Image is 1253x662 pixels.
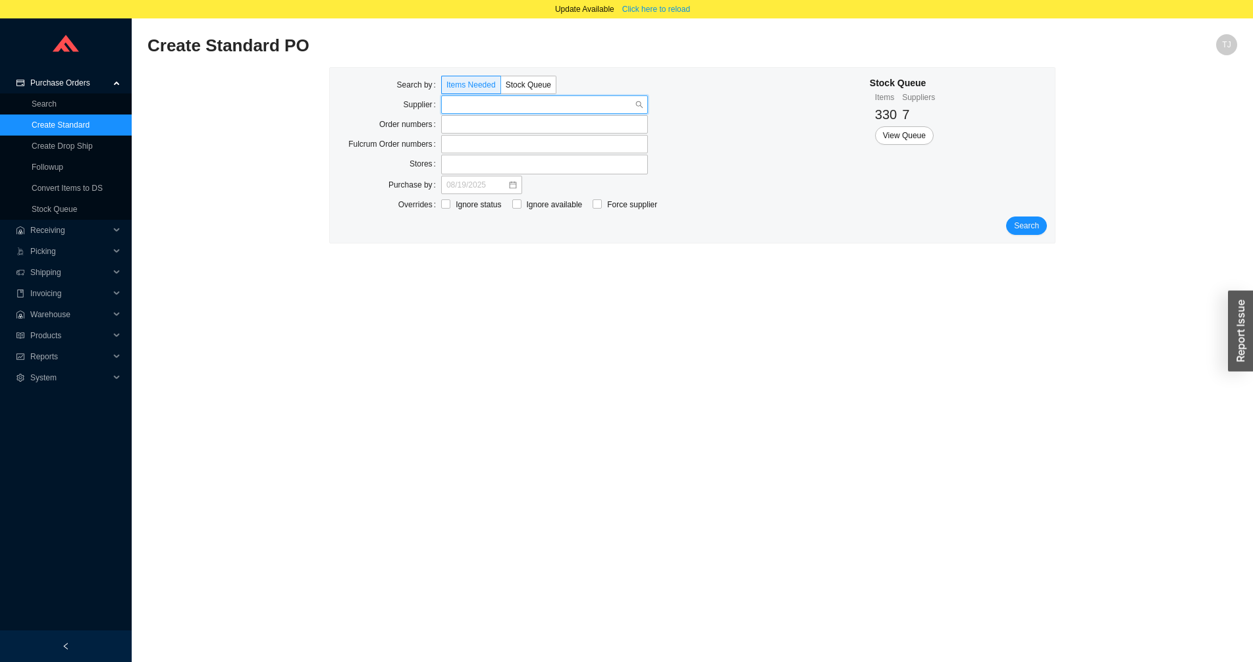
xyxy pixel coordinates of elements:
button: View Queue [875,126,934,145]
div: Items [875,91,897,104]
span: left [62,642,70,650]
label: Purchase by [388,176,441,194]
span: Click here to reload [622,3,690,16]
span: Invoicing [30,283,109,304]
span: Warehouse [30,304,109,325]
a: Followup [32,163,63,172]
span: Search [1014,219,1039,232]
span: Shipping [30,262,109,283]
a: Create Standard [32,120,90,130]
span: fund [16,353,25,361]
label: Order numbers [379,115,441,134]
span: read [16,332,25,340]
span: Stock Queue [506,80,551,89]
div: Stock Queue [870,76,935,91]
span: System [30,367,109,388]
button: Search [1006,216,1047,235]
a: Convert Items to DS [32,184,103,193]
span: credit-card [16,79,25,87]
label: Overrides [398,195,441,214]
div: Suppliers [902,91,935,104]
a: Search [32,99,57,109]
label: Stores [410,155,441,173]
span: TJ [1222,34,1231,55]
span: 7 [902,107,909,122]
span: book [16,290,25,297]
span: setting [16,374,25,382]
span: View Queue [883,129,926,142]
label: Supplier: [404,95,441,114]
a: Stock Queue [32,205,77,214]
h2: Create Standard PO [147,34,965,57]
span: Purchase Orders [30,72,109,93]
span: Products [30,325,109,346]
span: 330 [875,107,897,122]
a: Create Drop Ship [32,141,93,151]
span: Items Needed [446,80,496,89]
span: Reports [30,346,109,367]
span: Receiving [30,220,109,241]
label: Fulcrum Order numbers [348,135,441,153]
span: Picking [30,241,109,262]
label: Search by [397,76,441,94]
